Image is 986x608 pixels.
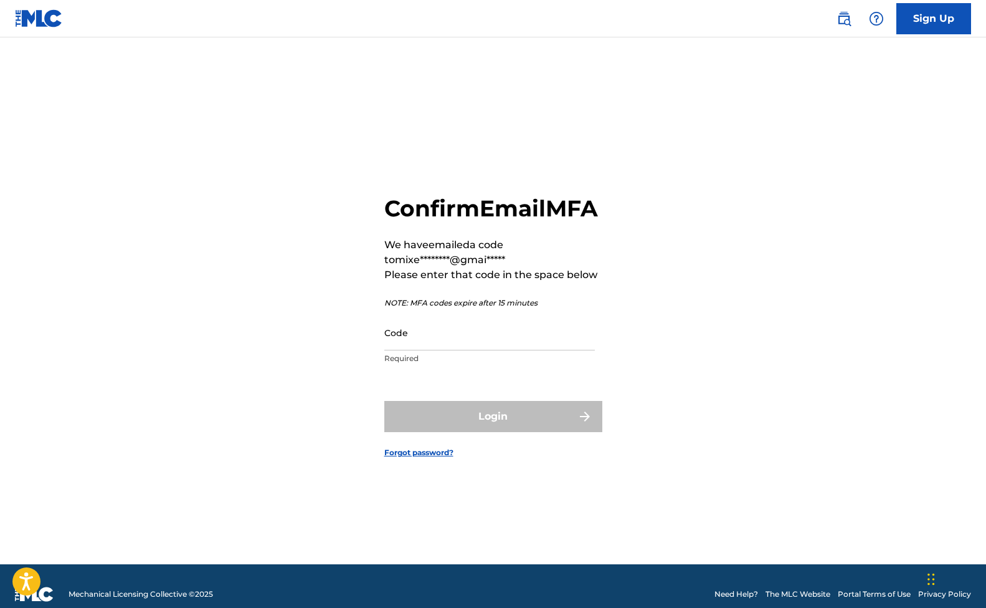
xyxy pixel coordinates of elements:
[15,587,54,602] img: logo
[384,297,602,309] p: NOTE: MFA codes expire after 15 minutes
[384,447,453,458] a: Forgot password?
[384,268,602,282] p: Please enter that code in the space below
[869,11,884,26] img: help
[714,589,758,600] a: Need Help?
[837,11,851,26] img: search
[896,3,971,34] a: Sign Up
[838,589,911,600] a: Portal Terms of Use
[766,589,830,600] a: The MLC Website
[924,548,986,608] iframe: Chat Widget
[69,589,213,600] span: Mechanical Licensing Collective © 2025
[832,6,856,31] a: Public Search
[384,353,595,364] p: Required
[384,195,602,223] h2: Confirm Email MFA
[927,561,935,598] div: Drag
[918,589,971,600] a: Privacy Policy
[864,6,889,31] div: Help
[15,9,63,27] img: MLC Logo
